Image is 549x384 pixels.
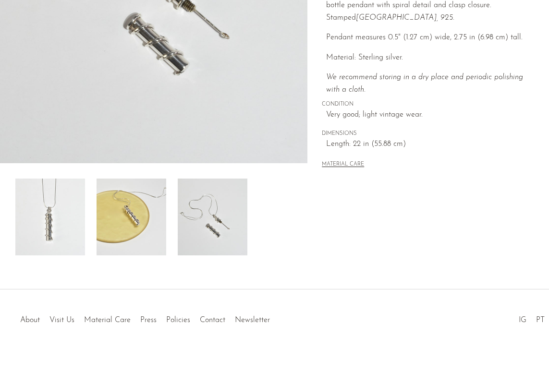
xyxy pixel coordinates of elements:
[166,316,190,324] a: Policies
[322,161,364,168] button: MATERIAL CARE
[140,316,157,324] a: Press
[322,100,534,109] span: CONDITION
[15,179,85,255] img: Spiral Perfume Pendant Necklace
[20,316,40,324] a: About
[326,138,534,151] span: Length: 22 in (55.88 cm)
[326,109,534,121] span: Very good; light vintage wear.
[326,52,534,64] p: Material: Sterling silver.
[84,316,131,324] a: Material Care
[519,316,526,324] a: IG
[49,316,74,324] a: Visit Us
[356,14,454,22] em: [GEOGRAPHIC_DATA], 925.
[322,130,534,138] span: DIMENSIONS
[326,73,523,94] i: We recommend storing in a dry place and periodic polishing with a cloth.
[97,179,166,255] img: Spiral Perfume Pendant Necklace
[536,316,545,324] a: PT
[326,32,534,44] p: Pendant measures 0.5" (1.27 cm) wide, 2.75 in (6.98 cm) tall.
[178,179,247,255] img: Spiral Perfume Pendant Necklace
[15,309,275,327] ul: Quick links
